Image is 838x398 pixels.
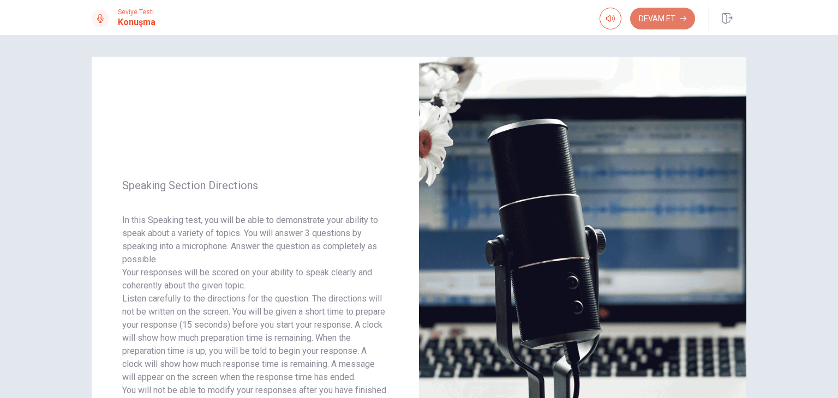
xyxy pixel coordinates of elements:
button: Devam Et [630,8,695,29]
p: In this Speaking test, you will be able to demonstrate your ability to speak about a variety of t... [122,214,388,266]
span: Speaking Section Directions [122,179,388,192]
span: Seviye Testi [118,8,155,16]
p: Listen carefully to the directions for the question. The directions will not be written on the sc... [122,292,388,384]
h1: Konuşma [118,16,155,29]
p: Your responses will be scored on your ability to speak clearly and coherently about the given topic. [122,266,388,292]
